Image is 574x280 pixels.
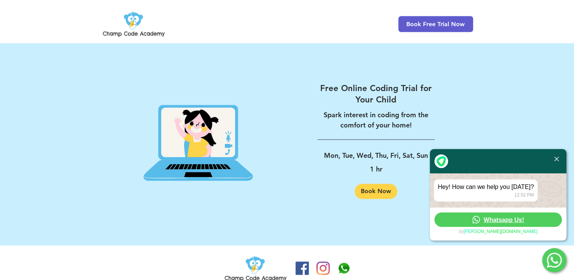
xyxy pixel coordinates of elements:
a: Book Now [355,184,397,199]
img: Facebook [296,261,309,275]
img: Champ Code Academy WhatsApp [337,261,351,275]
img: Champ Code Academy Logo PNG.png [101,9,166,39]
div: 12.52 PM [438,192,534,198]
img: icon-close.png [554,157,559,161]
span: Book Now [361,188,391,194]
div: by [430,229,566,235]
img: Instagram [316,261,330,275]
ul: Social Bar [296,261,351,275]
p: Spark interest in coding from the comfort of your home! [318,110,435,130]
p: Mon, Tue, Wed, Thu, Fri, Sat, Sun [318,149,435,162]
span: Whatsapp Us! [484,216,524,223]
a: Whatsapp Us! [434,212,562,227]
a: Free Online Coding Trial for Your Child [318,83,435,105]
span: Book Free Trial Now [406,20,465,28]
a: Book Free Trial Now [398,16,473,32]
img: edna-logo.svg [434,154,448,168]
div: Hey! How can we help you [DATE]? [438,183,534,191]
a: [PERSON_NAME][DOMAIN_NAME] [464,229,538,235]
p: 1 hr [318,162,435,176]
